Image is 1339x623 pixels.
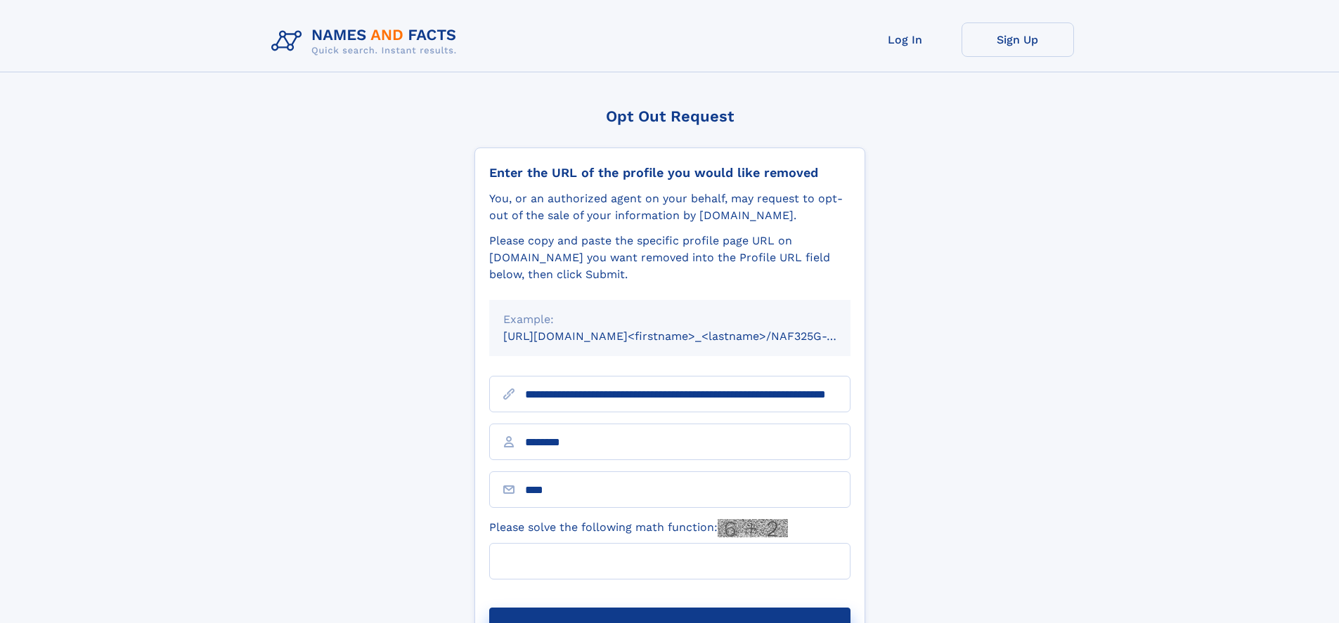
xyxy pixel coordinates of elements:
img: Logo Names and Facts [266,22,468,60]
a: Log In [849,22,962,57]
a: Sign Up [962,22,1074,57]
div: Enter the URL of the profile you would like removed [489,165,850,181]
small: [URL][DOMAIN_NAME]<firstname>_<lastname>/NAF325G-xxxxxxxx [503,329,877,343]
div: Opt Out Request [474,107,865,125]
div: Please copy and paste the specific profile page URL on [DOMAIN_NAME] you want removed into the Pr... [489,232,850,283]
label: Please solve the following math function: [489,519,788,537]
div: Example: [503,311,836,328]
div: You, or an authorized agent on your behalf, may request to opt-out of the sale of your informatio... [489,190,850,224]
